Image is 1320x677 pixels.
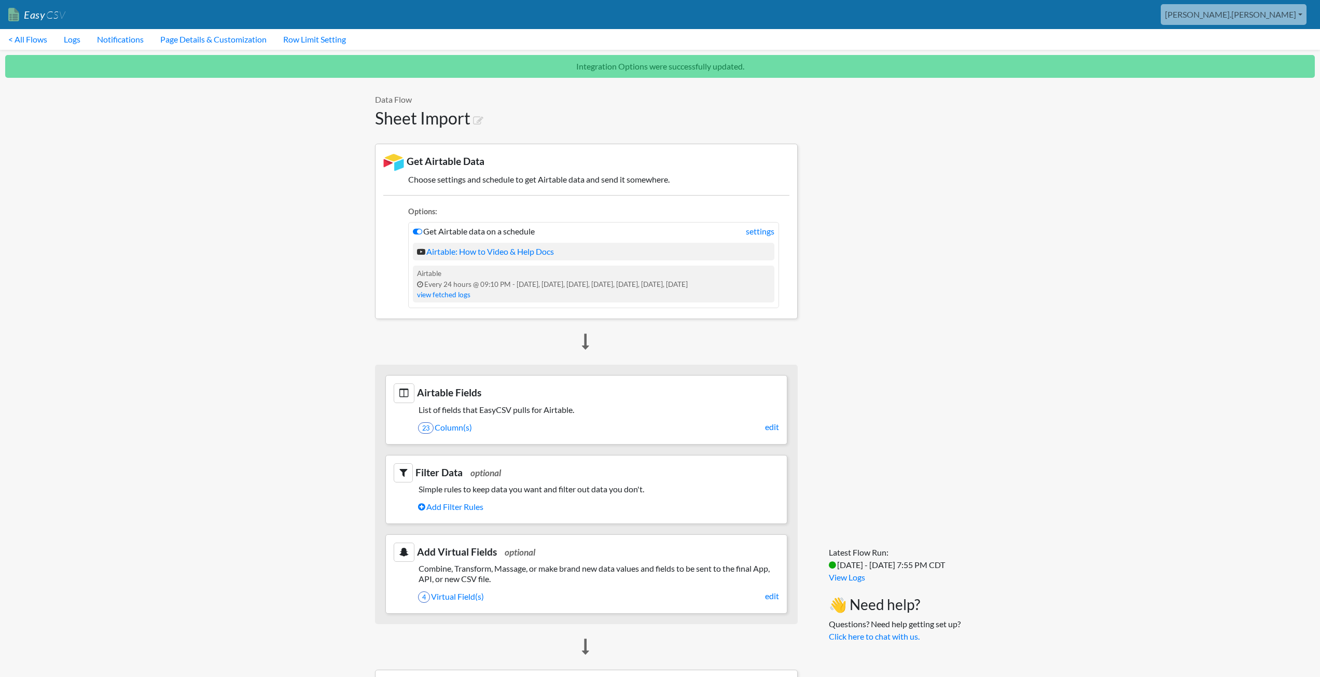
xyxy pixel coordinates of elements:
a: Notifications [89,29,152,50]
a: Page Details & Customization [152,29,275,50]
a: [PERSON_NAME].[PERSON_NAME] [1161,4,1307,25]
a: Logs [55,29,89,50]
h5: List of fields that EasyCSV pulls for Airtable. [394,405,779,415]
a: 4Virtual Field(s) [418,588,779,605]
a: 23Column(s) [418,419,779,436]
a: edit [765,421,779,433]
span: optional [470,467,501,478]
li: Get Airtable data on a schedule [408,222,779,308]
h3: 👋 Need help? [829,596,961,614]
a: settings [746,225,774,238]
a: edit [765,590,779,602]
a: Airtable: How to Video & Help Docs [417,246,554,256]
a: View Logs [829,572,865,582]
span: optional [505,547,535,558]
a: Click here to chat with us. [829,631,920,641]
span: CSV [45,8,65,21]
p: Integration Options were successfully updated. [5,55,1315,78]
iframe: Drift Widget Chat Window [1106,485,1314,631]
a: EasyCSV [8,4,65,25]
h5: Choose settings and schedule to get Airtable data and send it somewhere. [383,174,789,184]
h5: Combine, Transform, Massage, or make brand new data values and fields to be sent to the final App... [394,563,779,583]
h3: Add Virtual Fields [394,543,779,562]
a: Row Limit Setting [275,29,354,50]
h5: Simple rules to keep data you want and filter out data you don't. [394,484,779,494]
p: Data Flow [375,93,798,106]
li: Options: [408,206,779,220]
iframe: Drift Widget Chat Controller [1268,625,1308,665]
span: 23 [418,422,434,434]
span: 4 [418,591,430,603]
h3: Get Airtable Data [383,152,789,173]
img: Airtable [383,152,404,173]
span: Latest Flow Run: [DATE] - [DATE] 7:55 PM CDT [829,547,945,570]
p: Questions? Need help getting set up? [829,618,961,643]
div: Airtable Every 24 hours @ 09:10 PM - [DATE], [DATE], [DATE], [DATE], [DATE], [DATE], [DATE] [413,266,774,302]
h3: Airtable Fields [394,383,779,403]
h3: Filter Data [394,463,779,482]
a: view fetched logs [417,291,470,299]
h1: Sheet Import [375,108,798,128]
a: Add Filter Rules [418,498,779,516]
